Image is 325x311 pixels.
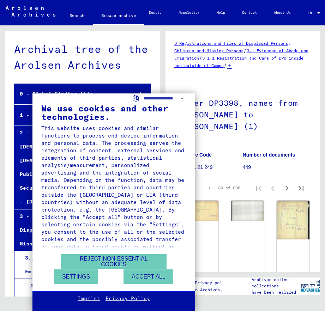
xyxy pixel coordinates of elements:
[41,104,186,121] div: We use cookies and other technologies.
[54,269,98,284] button: Settings
[41,124,186,258] div: This website uses cookies and similar functions to process end device information and personal da...
[106,295,150,302] a: Privacy Policy
[61,254,167,269] button: Reject non-essential cookies
[78,295,100,302] a: Imprint
[124,269,173,284] button: Accept all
